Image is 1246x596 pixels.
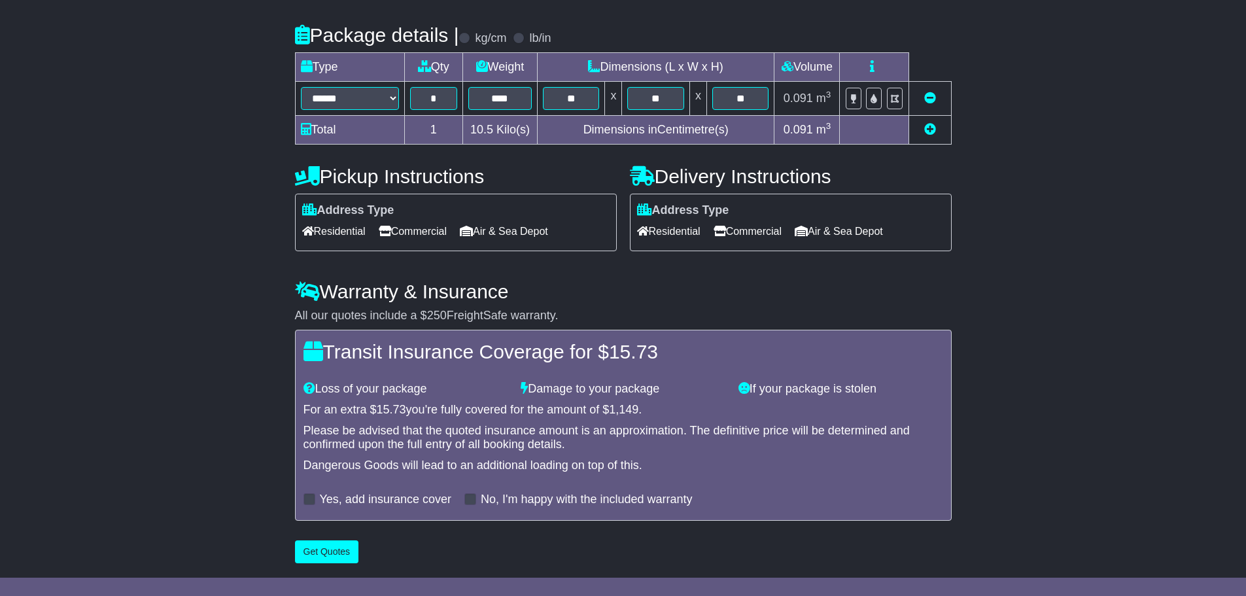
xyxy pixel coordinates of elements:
[377,403,406,416] span: 15.73
[637,221,701,241] span: Residential
[303,341,943,362] h4: Transit Insurance Coverage for $
[924,92,936,105] a: Remove this item
[295,24,459,46] h4: Package details |
[816,123,831,136] span: m
[784,123,813,136] span: 0.091
[297,382,515,396] div: Loss of your package
[302,203,394,218] label: Address Type
[462,116,537,145] td: Kilo(s)
[605,82,622,116] td: x
[295,53,404,82] td: Type
[295,540,359,563] button: Get Quotes
[732,382,950,396] div: If your package is stolen
[475,31,506,46] label: kg/cm
[460,221,548,241] span: Air & Sea Depot
[302,221,366,241] span: Residential
[481,493,693,507] label: No, I'm happy with the included warranty
[826,90,831,99] sup: 3
[470,123,493,136] span: 10.5
[637,203,729,218] label: Address Type
[826,121,831,131] sup: 3
[295,281,952,302] h4: Warranty & Insurance
[404,116,462,145] td: 1
[609,341,658,362] span: 15.73
[816,92,831,105] span: m
[404,53,462,82] td: Qty
[295,309,952,323] div: All our quotes include a $ FreightSafe warranty.
[529,31,551,46] label: lb/in
[320,493,451,507] label: Yes, add insurance cover
[774,53,840,82] td: Volume
[303,424,943,452] div: Please be advised that the quoted insurance amount is an approximation. The definitive price will...
[514,382,732,396] div: Damage to your package
[303,403,943,417] div: For an extra $ you're fully covered for the amount of $ .
[427,309,447,322] span: 250
[537,53,774,82] td: Dimensions (L x W x H)
[924,123,936,136] a: Add new item
[784,92,813,105] span: 0.091
[795,221,883,241] span: Air & Sea Depot
[295,166,617,187] h4: Pickup Instructions
[537,116,774,145] td: Dimensions in Centimetre(s)
[462,53,537,82] td: Weight
[295,116,404,145] td: Total
[379,221,447,241] span: Commercial
[630,166,952,187] h4: Delivery Instructions
[714,221,782,241] span: Commercial
[689,82,706,116] td: x
[609,403,638,416] span: 1,149
[303,459,943,473] div: Dangerous Goods will lead to an additional loading on top of this.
